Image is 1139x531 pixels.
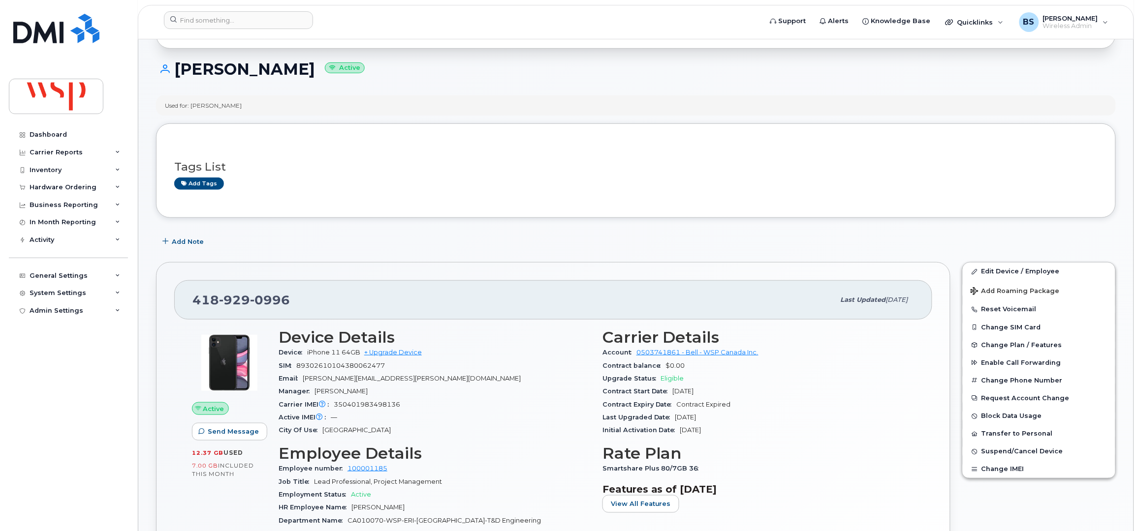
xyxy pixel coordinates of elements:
[279,413,331,421] span: Active IMEI
[315,387,368,395] span: [PERSON_NAME]
[856,11,938,31] a: Knowledge Base
[602,413,675,421] span: Last Upgraded Date
[963,389,1115,407] button: Request Account Change
[165,101,242,110] div: Used for: [PERSON_NAME]
[963,263,1115,280] a: Edit Device / Employee
[602,444,915,462] h3: Rate Plan
[841,296,886,303] span: Last updated
[963,460,1115,478] button: Change IMEI
[192,462,254,478] span: included this month
[963,407,1115,425] button: Block Data Usage
[636,349,759,356] a: 0503741861 - Bell - WSP Canada Inc.
[981,448,1063,455] span: Suspend/Cancel Device
[1023,16,1035,28] span: BS
[1043,22,1098,30] span: Wireless Admin
[813,11,856,31] a: Alerts
[963,354,1115,372] button: Enable Call Forwarding
[963,442,1115,460] button: Suspend/Cancel Device
[675,413,696,421] span: [DATE]
[279,465,348,472] span: Employee number
[279,444,591,462] h3: Employee Details
[939,12,1011,32] div: Quicklinks
[602,387,673,395] span: Contract Start Date
[219,293,250,307] span: 929
[602,426,680,434] span: Initial Activation Date
[303,375,521,382] span: [PERSON_NAME][EMAIL_ADDRESS][PERSON_NAME][DOMAIN_NAME]
[602,362,666,369] span: Contract balance
[279,503,351,511] span: HR Employee Name
[192,449,223,456] span: 12.37 GB
[192,423,267,441] button: Send Message
[1012,12,1115,32] div: Brian Scott
[963,300,1115,318] button: Reset Voicemail
[957,18,993,26] span: Quicklinks
[200,333,259,392] img: iPhone_11.jpg
[763,11,813,31] a: Support
[971,287,1060,296] span: Add Roaming Package
[279,401,334,408] span: Carrier IMEI
[673,387,694,395] span: [DATE]
[602,483,915,495] h3: Features as of [DATE]
[164,11,313,29] input: Find something...
[661,375,684,382] span: Eligible
[307,349,360,356] span: iPhone 11 64GB
[963,336,1115,354] button: Change Plan / Features
[602,328,915,346] h3: Carrier Details
[602,401,677,408] span: Contract Expiry Date
[963,372,1115,389] button: Change Phone Number
[828,16,849,26] span: Alerts
[325,62,365,74] small: Active
[963,319,1115,336] button: Change SIM Card
[223,449,243,456] span: used
[666,362,685,369] span: $0.00
[611,499,671,508] span: View All Features
[296,362,385,369] span: 89302610104380062477
[680,426,701,434] span: [DATE]
[981,359,1061,366] span: Enable Call Forwarding
[351,491,371,498] span: Active
[172,237,204,246] span: Add Note
[963,425,1115,442] button: Transfer to Personal
[279,349,307,356] span: Device
[602,375,661,382] span: Upgrade Status
[203,404,224,413] span: Active
[1043,14,1098,22] span: [PERSON_NAME]
[364,349,422,356] a: + Upgrade Device
[279,426,322,434] span: City Of Use
[602,349,636,356] span: Account
[348,517,541,524] span: CA010070-WSP-ERI-[GEOGRAPHIC_DATA]-T&D Engineering
[963,280,1115,300] button: Add Roaming Package
[871,16,931,26] span: Knowledge Base
[981,341,1062,349] span: Change Plan / Features
[602,465,704,472] span: Smartshare Plus 80/7GB 36
[602,495,679,513] button: View All Features
[208,427,259,436] span: Send Message
[331,413,337,421] span: —
[279,328,591,346] h3: Device Details
[334,401,400,408] span: 350401983498136
[886,296,908,303] span: [DATE]
[174,161,1098,173] h3: Tags List
[351,503,405,511] span: [PERSON_NAME]
[779,16,806,26] span: Support
[279,387,315,395] span: Manager
[279,375,303,382] span: Email
[314,478,442,485] span: Lead Professional, Project Management
[279,517,348,524] span: Department Name
[156,60,1116,78] h1: [PERSON_NAME]
[348,465,387,472] a: 100001185
[677,401,731,408] span: Contract Expired
[156,233,212,250] button: Add Note
[192,462,218,469] span: 7.00 GB
[250,293,290,307] span: 0996
[192,293,290,307] span: 418
[279,478,314,485] span: Job Title
[322,426,391,434] span: [GEOGRAPHIC_DATA]
[279,362,296,369] span: SIM
[174,177,224,190] a: Add tags
[279,491,351,498] span: Employment Status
